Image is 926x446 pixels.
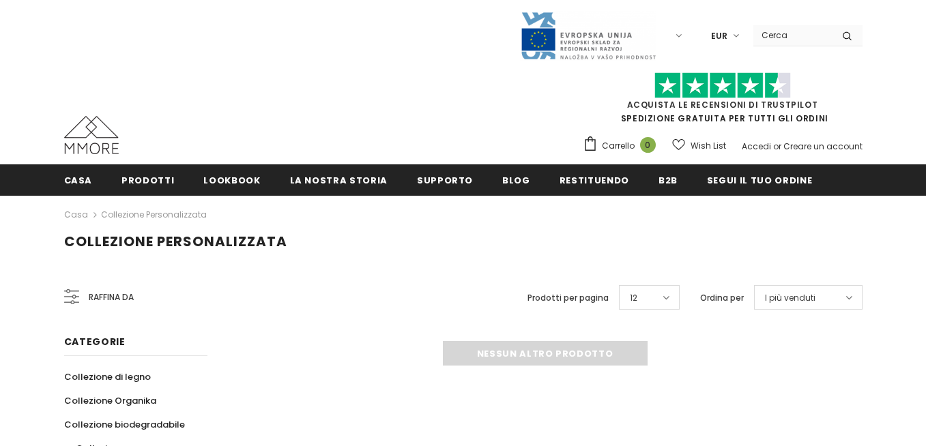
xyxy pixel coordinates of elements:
a: La nostra storia [290,164,388,195]
a: Restituendo [560,164,629,195]
a: Casa [64,164,93,195]
span: I più venduti [765,291,815,305]
span: Collezione biodegradabile [64,418,185,431]
span: Wish List [691,139,726,153]
span: Lookbook [203,174,260,187]
a: Accedi [742,140,771,152]
span: Collezione di legno [64,370,151,383]
input: Search Site [753,25,832,45]
span: EUR [711,29,727,43]
label: Ordina per [700,291,744,305]
label: Prodotti per pagina [527,291,609,305]
span: Carrello [602,139,635,153]
a: B2B [659,164,678,195]
a: supporto [417,164,473,195]
a: Segui il tuo ordine [707,164,812,195]
a: Prodotti [121,164,174,195]
a: Collezione biodegradabile [64,413,185,436]
span: La nostra storia [290,174,388,187]
span: Casa [64,174,93,187]
span: Categorie [64,335,126,348]
a: Blog [502,164,530,195]
span: Collezione Organika [64,394,156,407]
a: Collezione personalizzata [101,209,207,220]
a: Collezione Organika [64,389,156,413]
a: Javni Razpis [520,29,656,41]
span: Collezione personalizzata [64,232,287,251]
a: Acquista le recensioni di TrustPilot [627,99,818,110]
span: Segui il tuo ordine [707,174,812,187]
span: SPEDIZIONE GRATUITA PER TUTTI GLI ORDINI [583,78,863,124]
a: Wish List [672,134,726,158]
span: 0 [640,137,656,153]
a: Carrello 0 [583,136,663,156]
img: Javni Razpis [520,11,656,61]
span: Restituendo [560,174,629,187]
a: Creare un account [783,140,863,152]
a: Casa [64,207,88,223]
span: supporto [417,174,473,187]
span: Blog [502,174,530,187]
a: Collezione di legno [64,365,151,389]
span: 12 [630,291,637,305]
img: Casi MMORE [64,116,119,154]
a: Lookbook [203,164,260,195]
span: Raffina da [89,290,134,305]
img: Fidati di Pilot Stars [654,72,791,99]
span: Prodotti [121,174,174,187]
span: or [773,140,781,152]
span: B2B [659,174,678,187]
